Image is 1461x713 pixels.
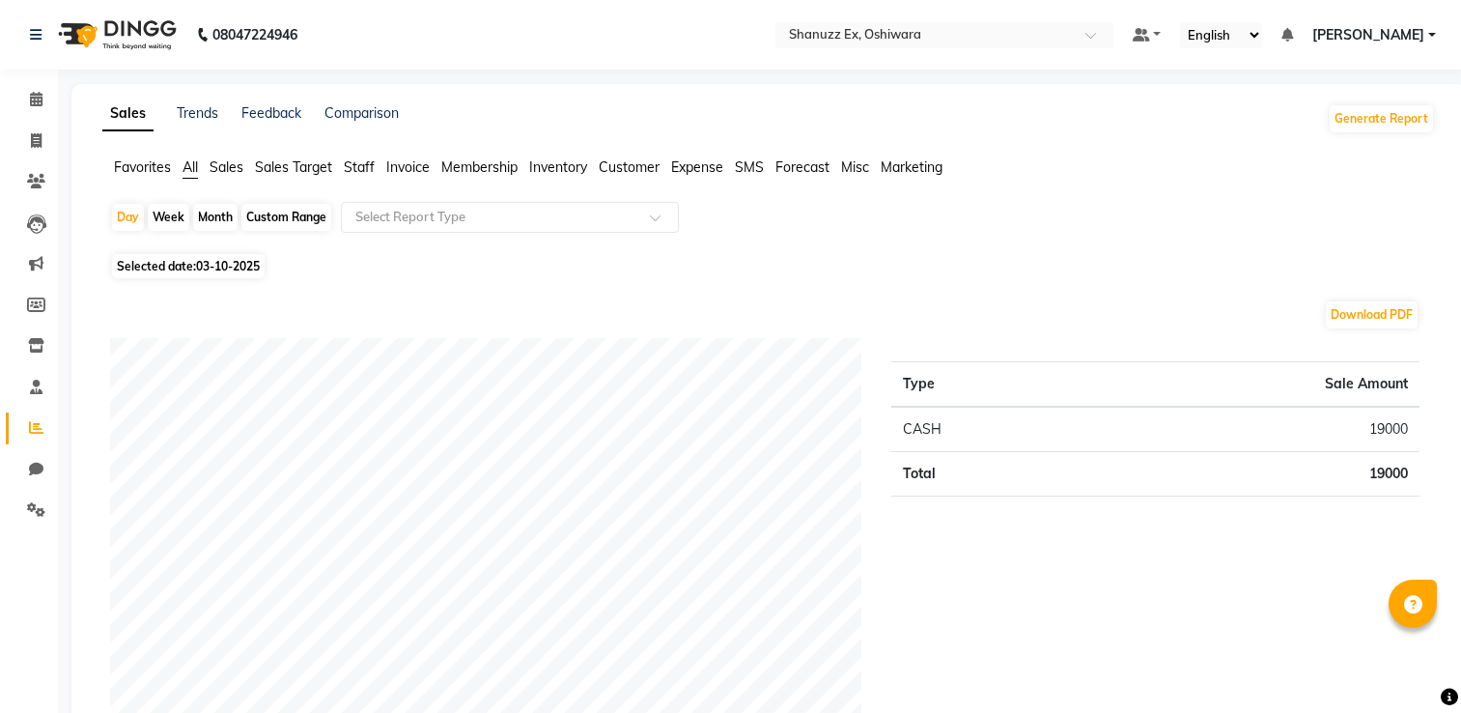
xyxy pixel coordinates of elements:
[891,362,1085,408] th: Type
[1326,301,1418,328] button: Download PDF
[112,204,144,231] div: Day
[775,158,829,176] span: Forecast
[324,104,399,122] a: Comparison
[891,452,1085,497] td: Total
[441,158,518,176] span: Membership
[1085,452,1419,497] td: 19000
[193,204,238,231] div: Month
[599,158,660,176] span: Customer
[1312,25,1424,45] span: [PERSON_NAME]
[241,204,331,231] div: Custom Range
[114,158,171,176] span: Favorites
[841,158,869,176] span: Misc
[241,104,301,122] a: Feedback
[1085,407,1419,452] td: 19000
[112,254,265,278] span: Selected date:
[344,158,375,176] span: Staff
[102,97,154,131] a: Sales
[148,204,189,231] div: Week
[212,8,297,62] b: 08047224946
[735,158,764,176] span: SMS
[210,158,243,176] span: Sales
[671,158,723,176] span: Expense
[529,158,587,176] span: Inventory
[1330,105,1433,132] button: Generate Report
[891,407,1085,452] td: CASH
[255,158,332,176] span: Sales Target
[183,158,198,176] span: All
[49,8,182,62] img: logo
[386,158,430,176] span: Invoice
[196,259,260,273] span: 03-10-2025
[177,104,218,122] a: Trends
[1380,636,1442,694] iframe: chat widget
[881,158,942,176] span: Marketing
[1085,362,1419,408] th: Sale Amount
